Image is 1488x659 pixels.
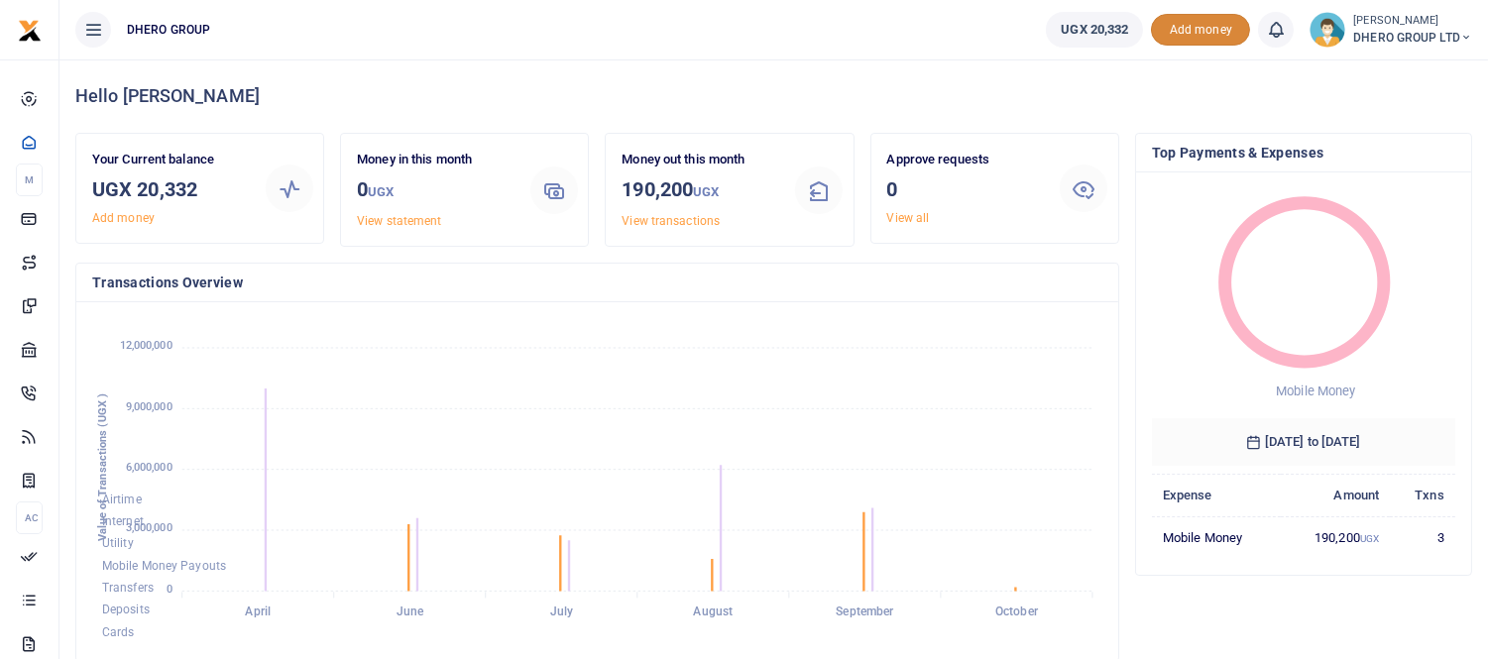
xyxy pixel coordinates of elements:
[887,150,1045,170] p: Approve requests
[1038,12,1151,48] li: Wallet ballance
[102,493,142,506] span: Airtime
[1151,21,1250,36] a: Add money
[887,174,1045,204] h3: 0
[120,340,172,353] tspan: 12,000,000
[18,19,42,43] img: logo-small
[1152,142,1455,164] h4: Top Payments & Expenses
[887,211,930,225] a: View all
[102,581,154,595] span: Transfers
[1152,418,1455,466] h6: [DATE] to [DATE]
[126,461,172,474] tspan: 6,000,000
[102,514,144,528] span: Internet
[1151,14,1250,47] span: Add money
[102,559,226,573] span: Mobile Money Payouts
[1151,14,1250,47] li: Toup your wallet
[357,150,515,170] p: Money in this month
[1281,475,1391,517] th: Amount
[92,150,250,170] p: Your Current balance
[693,184,719,199] small: UGX
[92,174,250,204] h3: UGX 20,332
[622,174,779,207] h3: 190,200
[694,605,734,619] tspan: August
[995,605,1039,619] tspan: October
[18,22,42,37] a: logo-small logo-large logo-large
[1390,517,1455,559] td: 3
[96,393,109,541] text: Value of Transactions (UGX )
[102,625,135,639] span: Cards
[1281,517,1391,559] td: 190,200
[550,605,573,619] tspan: July
[622,150,779,170] p: Money out this month
[1310,12,1345,48] img: profile-user
[622,214,720,228] a: View transactions
[1046,12,1143,48] a: UGX 20,332
[1310,12,1472,48] a: profile-user [PERSON_NAME] DHERO GROUP LTD
[357,214,441,228] a: View statement
[126,400,172,413] tspan: 9,000,000
[102,537,134,551] span: Utility
[1360,533,1379,544] small: UGX
[16,501,43,534] li: Ac
[75,85,1472,107] h4: Hello [PERSON_NAME]
[245,605,271,619] tspan: April
[16,164,43,196] li: M
[126,522,172,535] tspan: 3,000,000
[167,583,172,596] tspan: 0
[92,211,155,225] a: Add money
[1353,13,1472,30] small: [PERSON_NAME]
[368,184,394,199] small: UGX
[1276,384,1355,398] span: Mobile Money
[1353,29,1472,47] span: DHERO GROUP LTD
[1152,517,1281,559] td: Mobile Money
[357,174,515,207] h3: 0
[1390,475,1455,517] th: Txns
[102,604,150,617] span: Deposits
[119,21,218,39] span: DHERO GROUP
[92,272,1102,293] h4: Transactions Overview
[1152,475,1281,517] th: Expense
[1061,20,1128,40] span: UGX 20,332
[836,605,894,619] tspan: September
[397,605,424,619] tspan: June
